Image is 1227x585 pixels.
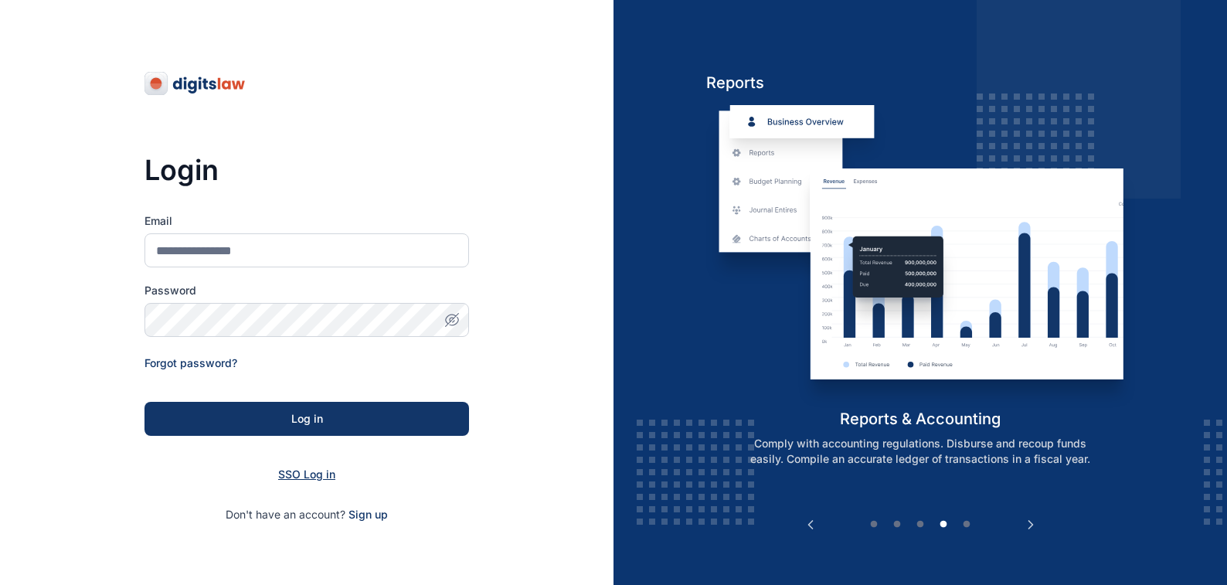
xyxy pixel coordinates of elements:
[144,71,246,96] img: digitslaw-logo
[144,283,469,298] label: Password
[144,507,469,522] p: Don't have an account?
[936,517,951,532] button: 4
[722,436,1118,467] p: Comply with accounting regulations. Disburse and recoup funds easily. Compile an accurate ledger ...
[348,507,388,522] span: Sign up
[144,356,237,369] a: Forgot password?
[348,508,388,521] a: Sign up
[803,517,818,532] button: Previous
[889,517,905,532] button: 2
[706,408,1135,430] h5: reports & accounting
[706,72,1135,94] h5: Reports
[1023,517,1038,532] button: Next
[959,517,974,532] button: 5
[278,468,335,481] a: SSO Log in
[144,213,469,229] label: Email
[144,155,469,185] h3: Login
[706,105,1135,408] img: reports-and-accounting
[144,402,469,436] button: Log in
[913,517,928,532] button: 3
[169,411,444,427] div: Log in
[866,517,882,532] button: 1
